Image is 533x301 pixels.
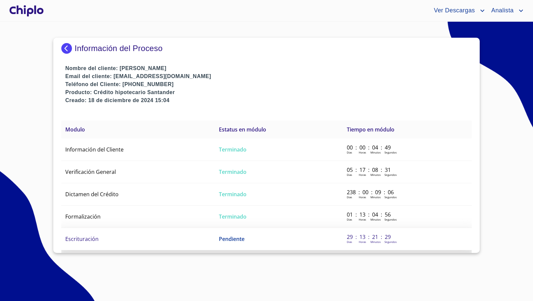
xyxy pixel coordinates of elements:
span: Estatus en módulo [219,126,266,133]
span: Terminado [219,213,247,220]
p: Horas [359,173,366,177]
p: Dias [347,240,352,244]
p: 05 : 17 : 08 : 31 [347,166,392,174]
img: Docupass spot blue [61,43,75,54]
button: account of current user [486,5,525,16]
p: Minutos [370,195,381,199]
p: Dias [347,150,352,154]
p: Nombre del cliente: [PERSON_NAME] [65,64,472,72]
span: Modulo [65,126,85,133]
span: Tiempo en módulo [347,126,394,133]
p: 00 : 00 : 04 : 49 [347,144,392,151]
div: Información del Proceso [61,43,472,54]
span: Analista [486,5,517,16]
p: Dias [347,218,352,221]
p: Horas [359,150,366,154]
p: Segundos [384,240,397,244]
span: Información del Cliente [65,146,124,153]
span: Dictamen del Crédito [65,191,119,198]
p: Segundos [384,218,397,221]
p: Dias [347,173,352,177]
span: Pendiente [219,235,245,243]
p: Horas [359,240,366,244]
p: Producto: Crédito hipotecario Santander [65,88,472,96]
span: Terminado [219,191,247,198]
p: 01 : 13 : 04 : 56 [347,211,392,218]
p: Segundos [384,173,397,177]
p: 238 : 00 : 09 : 06 [347,189,392,196]
p: Horas [359,195,366,199]
p: Minutos [370,150,381,154]
button: account of current user [429,5,486,16]
p: Segundos [384,195,397,199]
p: Horas [359,218,366,221]
span: Ver Descargas [429,5,478,16]
span: Terminado [219,146,247,153]
span: Verificación General [65,168,116,176]
span: Formalización [65,213,101,220]
p: Teléfono del Cliente: [PHONE_NUMBER] [65,80,472,88]
p: Minutos [370,218,381,221]
p: 29 : 13 : 21 : 29 [347,233,392,241]
p: Minutos [370,173,381,177]
p: Email del cliente: [EMAIL_ADDRESS][DOMAIN_NAME] [65,72,472,80]
p: Minutos [370,240,381,244]
span: Escrituración [65,235,99,243]
span: Terminado [219,168,247,176]
p: Dias [347,195,352,199]
p: Creado: 18 de diciembre de 2024 15:04 [65,96,472,104]
p: Información del Proceso [75,44,163,53]
p: Segundos [384,150,397,154]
